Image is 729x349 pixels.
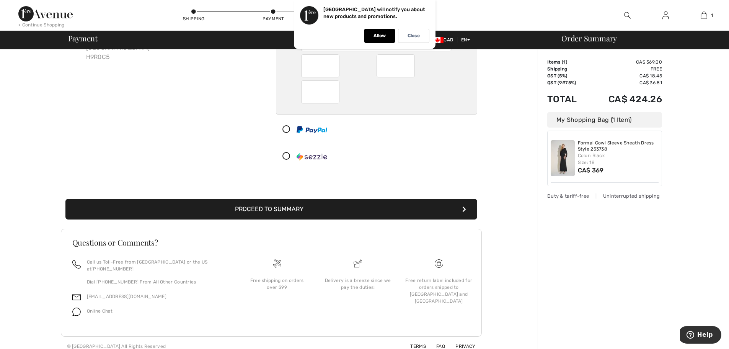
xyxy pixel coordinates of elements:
p: Call us Toll-Free from [GEOGRAPHIC_DATA] or the US at [87,259,227,272]
div: Free return label included for orders shipped to [GEOGRAPHIC_DATA] and [GEOGRAPHIC_DATA] [404,277,473,305]
a: Privacy [446,344,475,349]
img: PayPal [297,126,327,133]
img: Delivery is a breeze since we pay the duties! [354,259,362,268]
a: [PHONE_NUMBER] [91,266,134,272]
div: Delivery is a breeze since we pay the duties! [323,277,392,291]
a: Sign In [656,11,675,20]
p: [GEOGRAPHIC_DATA] will notify you about new products and promotions. [323,7,425,19]
span: Online Chat [87,308,113,314]
a: Terms [401,344,426,349]
a: [EMAIL_ADDRESS][DOMAIN_NAME] [87,294,166,299]
td: Shipping [547,66,588,72]
td: CA$ 18.45 [588,72,662,79]
div: Order Summary [552,34,724,42]
div: Color: Black Size: 18 [578,152,659,166]
span: Payment [68,34,98,42]
td: Items ( ) [547,59,588,66]
a: FAQ [427,344,445,349]
p: Close [408,33,420,39]
img: search the website [624,11,631,20]
div: Duty & tariff-free | Uninterrupted shipping [547,192,662,200]
div: Shipping [182,15,205,22]
span: 1 [563,59,566,65]
iframe: Opens a widget where you can find more information [680,326,721,345]
span: EN [461,37,471,43]
iframe: Secure Credit Card Frame - Expiration Month [307,57,334,75]
p: Allow [373,33,386,39]
img: Formal Cowl Sleeve Sheath Dress Style 253738 [551,140,575,176]
img: Free shipping on orders over $99 [435,259,443,268]
td: Total [547,86,588,112]
span: CA$ 369 [578,167,604,174]
img: My Bag [701,11,707,20]
td: CA$ 424.26 [588,86,662,112]
iframe: Secure Credit Card Frame - Expiration Year [383,57,410,75]
div: Payment [262,15,285,22]
img: My Info [662,11,669,20]
td: QST (9.975%) [547,79,588,86]
div: Free shipping on orders over $99 [243,277,311,291]
td: CA$ 369.00 [588,59,662,66]
td: CA$ 36.81 [588,79,662,86]
img: Sezzle [297,153,327,161]
span: CAD [431,37,456,43]
p: Dial [PHONE_NUMBER] From All Other Countries [87,279,227,285]
img: 1ère Avenue [18,6,73,21]
img: Free shipping on orders over $99 [273,259,281,268]
img: call [72,260,81,269]
div: < Continue Shopping [18,21,65,28]
div: My Shopping Bag (1 Item) [547,112,662,128]
a: Formal Cowl Sleeve Sheath Dress Style 253738 [578,140,659,152]
td: Free [588,66,662,72]
a: 1 [685,11,722,20]
h3: Questions or Comments? [72,239,470,246]
span: 1 [711,12,713,19]
img: Canadian Dollar [431,37,444,43]
iframe: Secure Credit Card Frame - CVV [307,83,334,101]
img: email [72,293,81,301]
img: chat [72,308,81,316]
td: GST (5%) [547,72,588,79]
button: Proceed to Summary [65,199,477,220]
